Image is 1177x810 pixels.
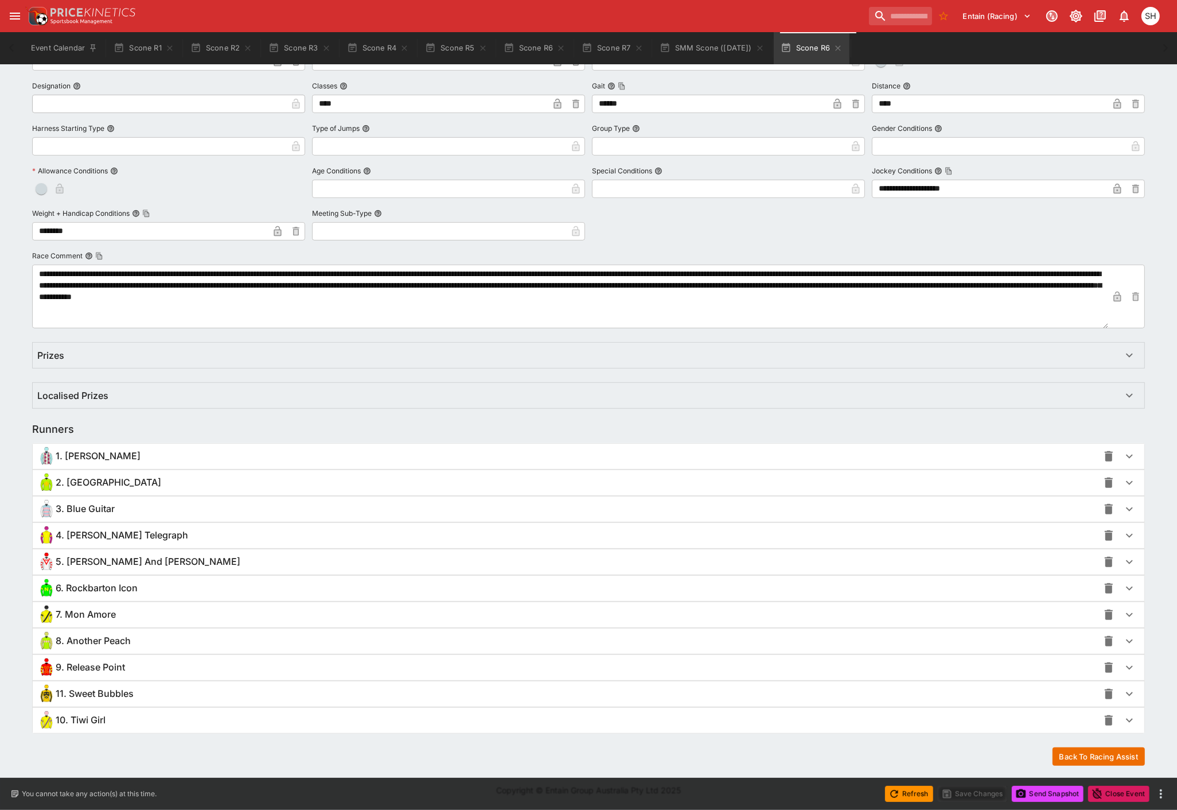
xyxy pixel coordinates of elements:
[934,7,953,25] button: No Bookmarks
[312,166,361,176] p: Age Conditions
[869,7,932,25] input: search
[1088,786,1149,802] button: Close Event
[107,32,181,64] button: Scone R1
[653,32,771,64] button: SMM Scone ([DATE])
[418,32,494,64] button: Scone R5
[592,81,605,91] p: Gait
[37,500,56,518] img: blue-guitar_64x64.png
[56,529,188,541] span: 4. [PERSON_NAME] Telegraph
[592,123,630,133] p: Group Type
[654,167,662,175] button: Special Conditions
[945,167,953,175] button: Copy To Clipboard
[1053,747,1145,766] button: Back To Racing Assist
[22,789,157,799] p: You cannot take any action(s) at this time.
[37,474,56,492] img: oakfield-mamselle_64x64.png
[312,123,360,133] p: Type of Jumps
[56,635,131,647] span: 8. Another Peach
[37,685,56,703] img: sweet-bubbles_64x64.png
[50,19,112,24] img: Sportsbook Management
[56,503,115,515] span: 3. Blue Guitar
[107,125,115,133] button: Harness Starting Type
[885,786,933,802] button: Refresh
[56,556,240,568] span: 5. [PERSON_NAME] And [PERSON_NAME]
[56,476,161,489] span: 2. [GEOGRAPHIC_DATA]
[872,123,932,133] p: Gender Conditions
[934,125,942,133] button: Gender Conditions
[1066,6,1086,26] button: Toggle light/dark mode
[37,447,56,466] img: dale_64x64.png
[1154,787,1168,801] button: more
[632,125,640,133] button: Group Type
[262,32,337,64] button: Scone R3
[5,6,25,26] button: open drawer
[618,82,626,90] button: Copy To Clipboard
[363,167,371,175] button: Age Conditions
[56,688,134,700] span: 11. Sweet Bubbles
[95,252,103,260] button: Copy To Clipboard
[872,81,901,91] p: Distance
[32,423,74,436] h5: Runners
[575,32,650,64] button: Scone R7
[32,208,130,218] p: Weight + Handicap Conditions
[32,251,83,261] p: Race Comment
[312,81,337,91] p: Classes
[872,166,932,176] p: Jockey Conditions
[56,450,141,462] span: 1. [PERSON_NAME]
[25,5,48,28] img: PriceKinetics Logo
[340,82,348,90] button: Classes
[32,166,108,176] p: Allowance Conditions
[903,82,911,90] button: Distance
[1042,6,1062,26] button: Connected to PK
[50,8,135,17] img: PriceKinetics
[132,210,140,218] button: Weight + Handicap ConditionsCopy To Clipboard
[32,123,104,133] p: Harness Starting Type
[1090,6,1110,26] button: Documentation
[1012,786,1084,802] button: Send Snapshot
[774,32,849,64] button: Scone R6
[37,350,64,362] h6: Prizes
[934,167,942,175] button: Jockey ConditionsCopy To Clipboard
[312,208,372,218] p: Meeting Sub-Type
[956,7,1038,25] button: Select Tenant
[56,661,125,673] span: 9. Release Point
[142,210,150,218] button: Copy To Clipboard
[32,81,71,91] p: Designation
[1141,7,1160,25] div: Scott Hunt
[85,252,93,260] button: Race CommentCopy To Clipboard
[592,166,652,176] p: Special Conditions
[184,32,259,64] button: Scone R2
[340,32,416,64] button: Scone R4
[56,609,116,621] span: 7. Mon Amore
[37,553,56,571] img: bonnie-and-bruce_64x64.png
[56,714,106,726] span: 10. Tiwi Girl
[73,82,81,90] button: Designation
[37,526,56,545] img: bush-telegraph_64x64.png
[37,711,56,730] img: tiwi-girl_64x64.png
[56,582,138,594] span: 6. Rockbarton Icon
[374,210,382,218] button: Meeting Sub-Type
[362,125,370,133] button: Type of Jumps
[37,606,56,624] img: mon-amore_64x64.png
[1114,6,1135,26] button: Notifications
[37,632,56,650] img: another-peach_64x64.png
[1138,3,1163,29] button: Scott Hunt
[607,82,615,90] button: GaitCopy To Clipboard
[110,167,118,175] button: Allowance Conditions
[37,658,56,677] img: release-point_64x64.png
[37,579,56,598] img: rockbarton-icon_64x64.png
[37,390,108,402] h6: Localised Prizes
[497,32,572,64] button: Scone R6
[24,32,104,64] button: Event Calendar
